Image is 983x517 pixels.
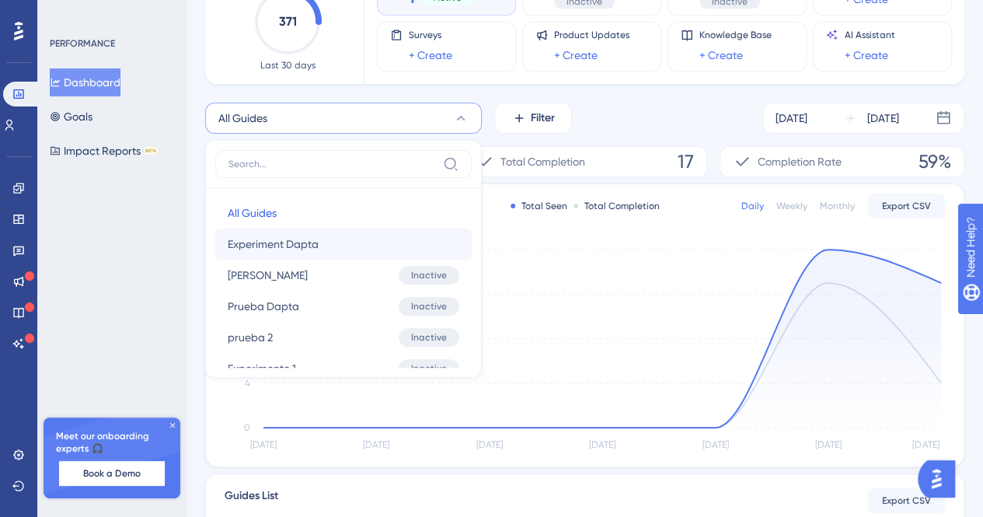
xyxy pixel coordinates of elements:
tspan: [DATE] [476,439,503,450]
button: Experimento 1Inactive [215,353,472,384]
button: Goals [50,103,92,131]
span: Product Updates [554,29,629,41]
span: Surveys [409,29,452,41]
button: Impact ReportsBETA [50,137,158,165]
span: Book a Demo [83,467,141,480]
span: AI Assistant [845,29,895,41]
span: Export CSV [882,494,931,507]
span: Inactive [411,269,447,281]
button: prueba 2Inactive [215,322,472,353]
tspan: [DATE] [815,439,842,450]
button: Export CSV [867,194,945,218]
span: prueba 2 [228,328,273,347]
span: Inactive [411,300,447,313]
text: 371 [279,14,297,29]
span: Knowledge Base [699,29,772,41]
tspan: [DATE] [363,439,389,450]
button: Book a Demo [59,461,165,486]
span: Inactive [411,362,447,375]
a: + Create [409,46,452,65]
span: Experimento 1 [228,359,296,378]
span: Meet our onboarding experts 🎧 [56,430,168,455]
span: Total Completion [500,152,585,171]
span: Inactive [411,331,447,344]
button: Experiment Dapta [215,229,472,260]
button: All Guides [205,103,482,134]
a: + Create [554,46,598,65]
input: Search... [228,158,437,170]
button: All Guides [215,197,472,229]
span: Need Help? [37,4,97,23]
div: [DATE] [867,109,899,128]
span: Guides List [225,487,278,515]
tspan: [DATE] [250,439,277,450]
span: Completion Rate [758,152,842,171]
span: Experiment Dapta [228,235,319,253]
span: Prueba Dapta [228,297,299,316]
span: 17 [678,149,694,174]
button: Export CSV [867,488,945,513]
span: 59% [919,149,951,174]
tspan: [DATE] [589,439,615,450]
span: Last 30 days [260,59,315,72]
button: Prueba DaptaInactive [215,291,472,322]
tspan: 4 [245,378,250,389]
div: Weekly [776,200,807,212]
div: BETA [144,147,158,155]
button: [PERSON_NAME]Inactive [215,260,472,291]
div: Total Seen [511,200,567,212]
tspan: 0 [244,422,250,433]
span: [PERSON_NAME] [228,266,308,285]
div: Monthly [820,200,855,212]
span: All Guides [228,204,277,222]
div: Total Completion [573,200,660,212]
button: Dashboard [50,68,120,96]
div: PERFORMANCE [50,37,115,50]
span: Export CSV [882,200,931,212]
a: + Create [699,46,743,65]
span: Filter [531,109,555,128]
tspan: [DATE] [702,439,728,450]
span: All Guides [218,109,267,128]
div: [DATE] [776,109,807,128]
tspan: [DATE] [912,439,939,450]
div: Daily [741,200,764,212]
button: Filter [494,103,572,134]
iframe: UserGuiding AI Assistant Launcher [918,456,964,502]
a: + Create [845,46,888,65]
